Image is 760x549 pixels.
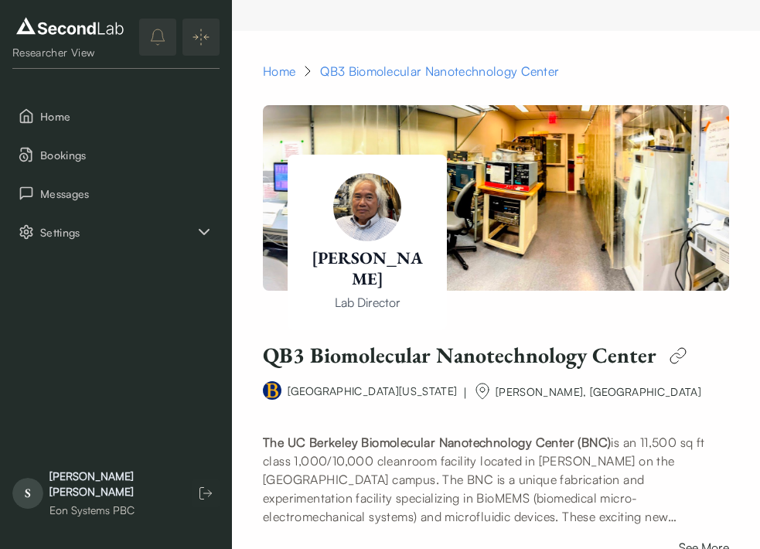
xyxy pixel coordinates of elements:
[139,19,176,56] button: notifications
[263,62,295,80] a: Home
[40,224,195,240] span: Settings
[263,342,656,369] h1: QB3 Biomolecular Nanotechnology Center
[12,100,220,132] button: Home
[12,14,128,39] img: logo
[309,293,425,312] p: Lab Director
[288,384,457,397] a: [GEOGRAPHIC_DATA][US_STATE]
[263,381,281,400] img: university
[12,138,220,171] button: Bookings
[40,108,213,124] span: Home
[12,45,128,60] div: Researcher View
[40,147,213,163] span: Bookings
[463,384,467,402] div: |
[12,177,220,210] button: Messages
[663,340,694,371] img: edit
[49,469,176,500] div: [PERSON_NAME] [PERSON_NAME]
[12,478,43,509] span: S
[263,435,611,450] strong: The UC Berkeley Biomolecular Nanotechnology Center (BNC)
[192,479,220,507] button: Log out
[182,19,220,56] button: Expand/Collapse sidebar
[333,173,401,241] img: Paul Lum
[309,247,425,290] h1: [PERSON_NAME]
[49,503,176,518] div: Eon Systems PBC
[263,433,729,526] p: is an 11,500 sq ft class 1,000/10,000 cleanroom facility located in [PERSON_NAME] on the [GEOGRAP...
[12,216,220,248] button: Settings
[473,382,492,401] img: org-name
[320,62,559,80] div: QB3 Biomolecular Nanotechnology Center
[12,216,220,248] div: Settings sub items
[263,105,729,291] img: Paul Lum
[40,186,213,202] span: Messages
[496,385,701,398] span: [PERSON_NAME], [GEOGRAPHIC_DATA]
